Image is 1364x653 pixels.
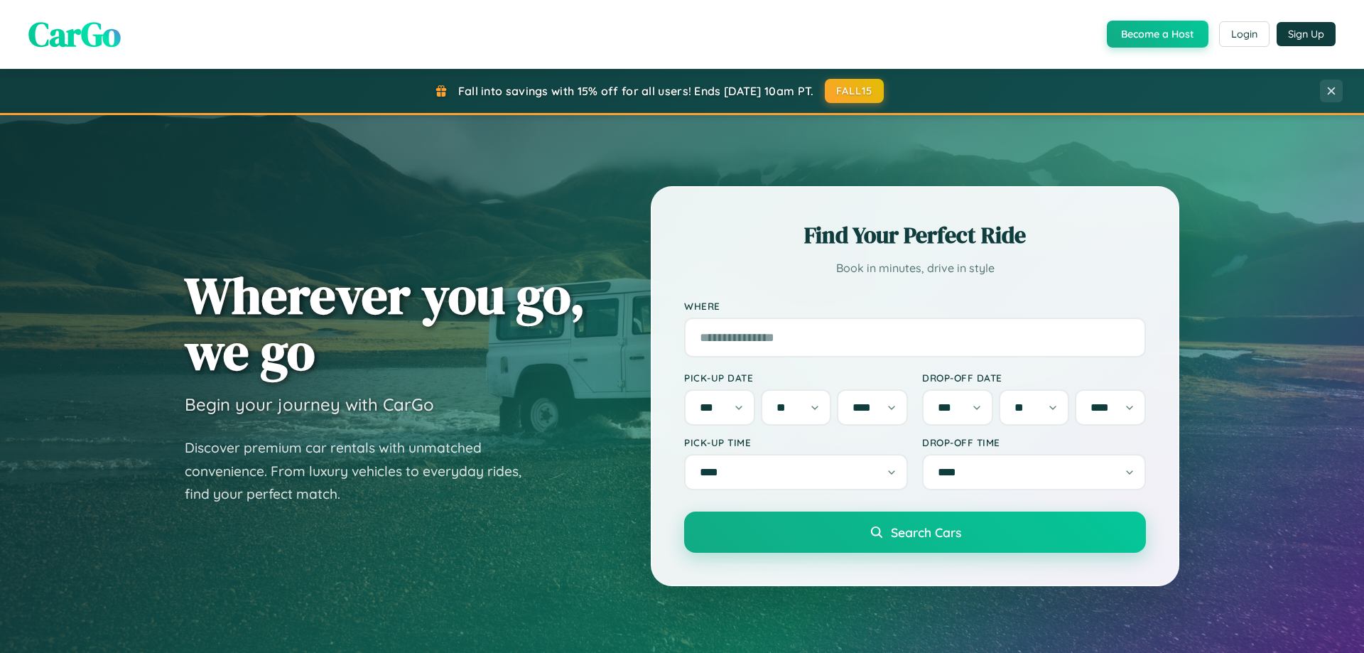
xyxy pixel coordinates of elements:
button: Become a Host [1107,21,1208,48]
span: Search Cars [891,524,961,540]
label: Pick-up Time [684,436,908,448]
label: Drop-off Time [922,436,1146,448]
label: Where [684,300,1146,312]
button: FALL15 [825,79,884,103]
p: Discover premium car rentals with unmatched convenience. From luxury vehicles to everyday rides, ... [185,436,540,506]
span: CarGo [28,11,121,58]
h2: Find Your Perfect Ride [684,220,1146,251]
p: Book in minutes, drive in style [684,258,1146,279]
button: Sign Up [1277,22,1336,46]
label: Drop-off Date [922,372,1146,384]
button: Search Cars [684,512,1146,553]
h3: Begin your journey with CarGo [185,394,434,415]
label: Pick-up Date [684,372,908,384]
h1: Wherever you go, we go [185,267,585,379]
span: Fall into savings with 15% off for all users! Ends [DATE] 10am PT. [458,84,814,98]
button: Login [1219,21,1270,47]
